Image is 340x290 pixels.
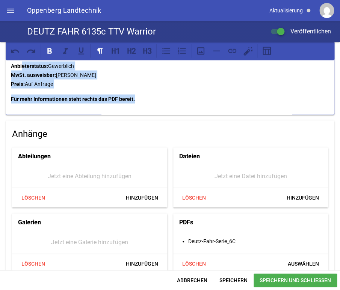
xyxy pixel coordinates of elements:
h4: Dateien [179,150,200,162]
strong: Preis: [11,81,25,87]
span: Abbrechen [171,273,213,287]
h4: DEUTZ FAHR 6135c TTV Warrior [27,26,156,38]
span: Löschen [176,257,212,270]
div: Jetzt eine Datei hinzufügen [173,165,328,188]
span: Veröffentlichen [281,28,331,35]
strong: MwSt. ausweisbar: [11,72,56,78]
li: Deutz-Fahr-Serie_6C [188,237,328,246]
span: Speichern und Schließen [254,273,337,287]
h4: PDFs [179,216,193,228]
span: Hinzufügen [281,191,325,204]
h4: Abteilungen [18,150,51,162]
p: [PERSON_NAME] Gewerblich [PERSON_NAME] Auf Anfrage [11,53,329,89]
span: Löschen [15,257,51,270]
span: Auswählen [282,257,325,270]
h4: Galerien [18,216,41,228]
span: Oppenberg Landtechnik [27,7,101,14]
span: Löschen [176,191,212,204]
span: Hinzufügen [120,257,164,270]
div:  [2,2,20,20]
i:  [6,6,15,15]
div: Jetzt eine Abteilung hinzufügen [12,165,167,188]
div: Jetzt eine Galerie hinzufügen [12,231,167,254]
span: Löschen [15,191,51,204]
span: Hinzufügen [120,191,164,204]
span: Speichern [213,273,254,287]
h4: Anhänge [12,128,328,140]
strong: Für mehr Informationen steht rechts das PDF bereit. [11,96,135,102]
strong: Anbieterstatus: [11,63,48,69]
